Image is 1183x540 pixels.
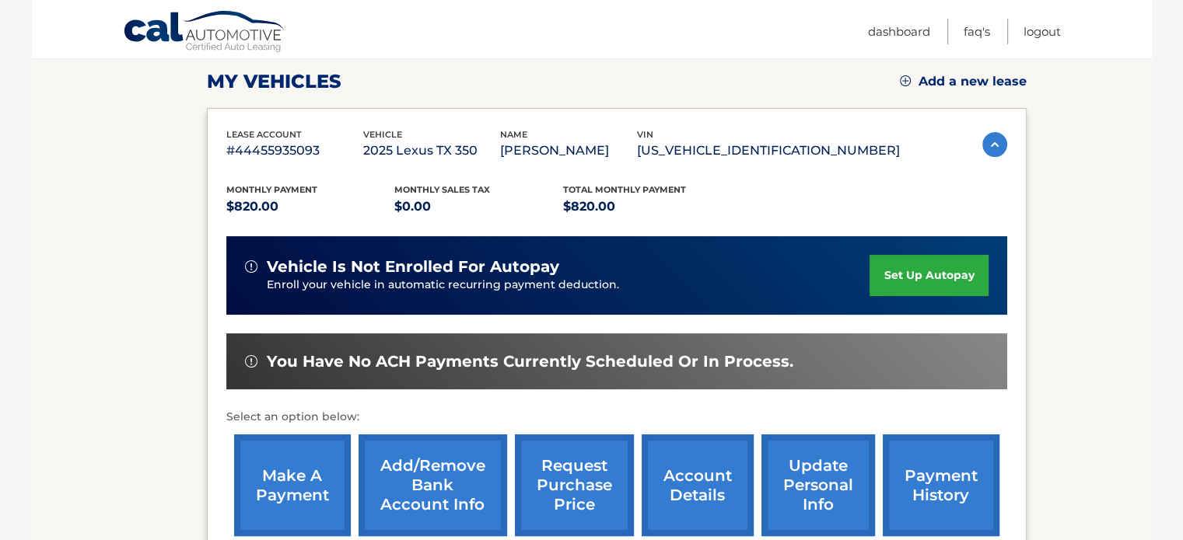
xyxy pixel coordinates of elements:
img: alert-white.svg [245,260,257,273]
img: alert-white.svg [245,355,257,368]
span: lease account [226,129,302,140]
p: [PERSON_NAME] [500,140,637,162]
p: $820.00 [226,196,395,218]
a: Dashboard [868,19,930,44]
span: You have no ACH payments currently scheduled or in process. [267,352,793,371]
a: set up autopay [870,255,988,296]
a: make a payment [234,434,351,536]
a: Logout [1024,19,1061,44]
p: $820.00 [563,196,732,218]
span: vin [637,129,653,140]
img: add.svg [900,75,911,86]
span: vehicle is not enrolled for autopay [267,257,559,277]
a: Add a new lease [900,74,1027,89]
a: update personal info [761,434,875,536]
img: accordion-active.svg [982,132,1007,157]
p: #44455935093 [226,140,363,162]
a: request purchase price [515,434,634,536]
span: Total Monthly Payment [563,184,686,195]
p: Enroll your vehicle in automatic recurring payment deduction. [267,277,870,294]
a: Add/Remove bank account info [359,434,507,536]
p: Select an option below: [226,408,1007,427]
span: name [500,129,527,140]
a: payment history [883,434,999,536]
span: Monthly sales Tax [394,184,490,195]
a: Cal Automotive [123,10,286,55]
h2: my vehicles [207,70,341,93]
a: FAQ's [964,19,990,44]
span: vehicle [363,129,402,140]
p: $0.00 [394,196,563,218]
span: Monthly Payment [226,184,317,195]
a: account details [642,434,754,536]
p: [US_VEHICLE_IDENTIFICATION_NUMBER] [637,140,900,162]
p: 2025 Lexus TX 350 [363,140,500,162]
